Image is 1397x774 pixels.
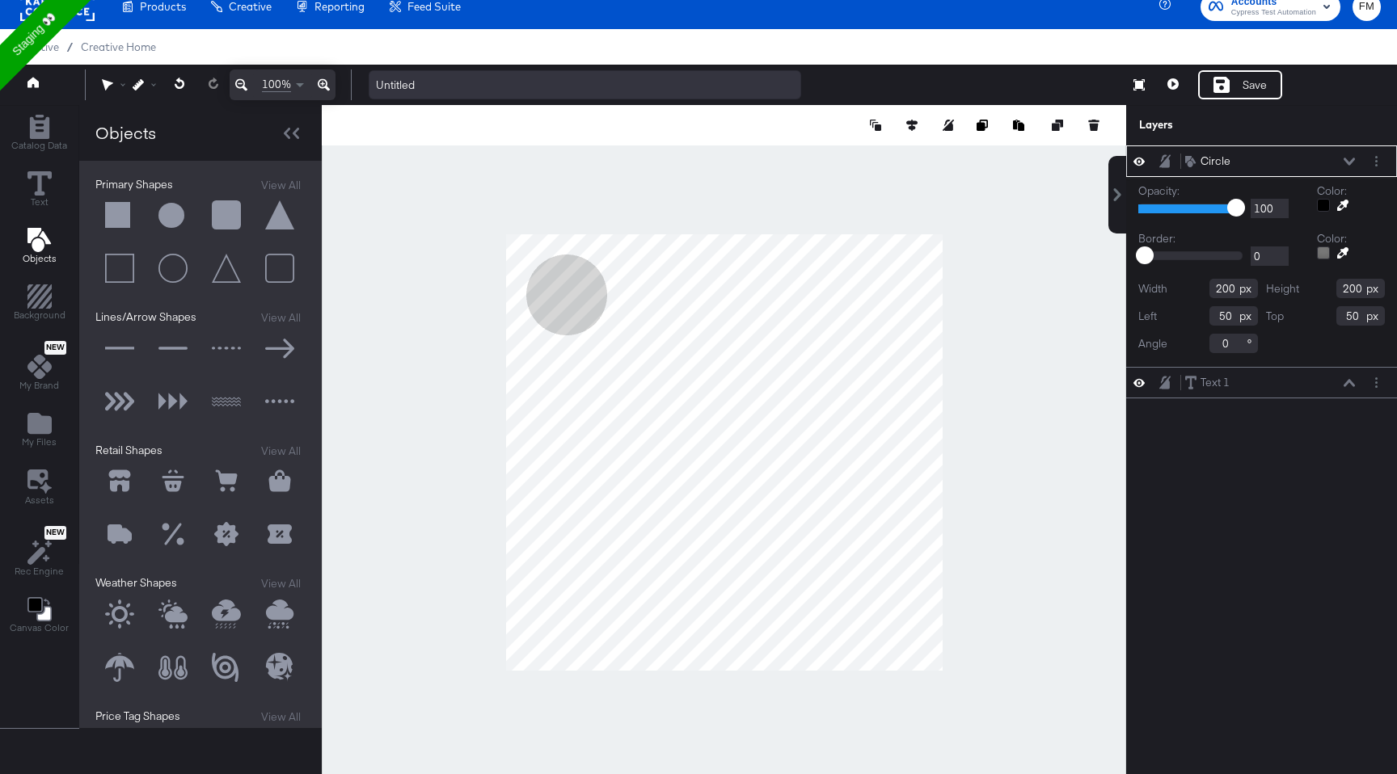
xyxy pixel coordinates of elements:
[44,528,66,538] span: New
[12,408,66,454] button: Add Files
[256,177,306,194] button: View All
[15,465,64,511] button: Assets
[977,117,993,133] button: Copy image
[10,338,69,398] button: NewMy Brand
[44,343,66,353] span: New
[25,494,54,507] span: Assets
[1201,154,1230,169] div: Circle
[95,709,180,723] span: Price Tag Shapes
[1368,153,1385,170] button: Layer Options
[5,522,74,583] button: NewRec Engine
[95,443,162,457] span: Retail Shapes
[95,309,196,324] span: Lines/Arrow Shapes
[1013,120,1024,131] svg: Paste image
[256,309,306,326] button: View All
[1317,183,1347,199] label: Color:
[256,443,306,460] button: View All
[1184,153,1231,170] button: Circle
[59,40,81,53] span: /
[1138,309,1157,324] label: Left
[1368,374,1385,391] button: Layer Options
[1013,117,1029,133] button: Paste image
[1184,374,1230,391] button: Text 1
[256,575,306,592] button: View All
[1198,70,1282,99] button: Save
[262,77,291,92] span: 100%
[1138,336,1167,351] label: Angle
[23,252,57,265] span: Objects
[1266,281,1299,297] label: Height
[1266,309,1284,324] label: Top
[1138,183,1317,199] label: Opacity:
[10,621,69,634] span: Canvas Color
[2,111,77,157] button: Add Rectangle
[95,121,156,145] div: Objects
[4,281,75,327] button: Add Rectangle
[1139,117,1304,133] div: Layers
[13,224,66,270] button: Add Text
[1231,6,1316,19] span: Cypress Test Automation
[81,40,156,53] a: Creative Home
[31,196,49,208] span: Text
[14,309,65,322] span: Background
[977,120,988,131] svg: Copy image
[1138,231,1317,246] label: Border:
[11,139,67,152] span: Catalog Data
[18,167,61,213] button: Text
[1138,281,1167,297] label: Width
[22,435,57,448] span: My Files
[256,709,306,726] button: View All
[95,177,173,191] span: Primary Shapes
[1317,231,1347,246] label: Color:
[19,379,59,392] span: My Brand
[15,565,64,578] span: Rec Engine
[1243,78,1267,93] div: Save
[1201,375,1230,390] div: Text 1
[95,575,177,590] span: Weather Shapes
